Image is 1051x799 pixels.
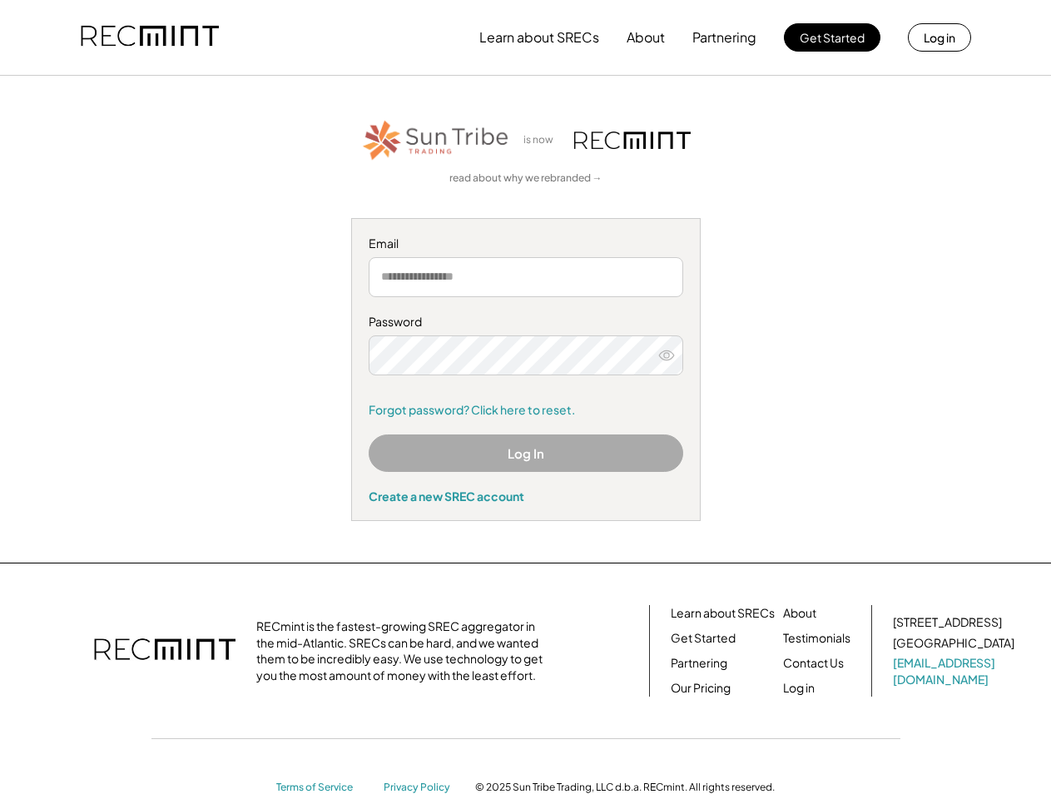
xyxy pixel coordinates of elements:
[671,680,731,697] a: Our Pricing
[783,680,815,697] a: Log in
[384,781,459,795] a: Privacy Policy
[893,635,1014,652] div: [GEOGRAPHIC_DATA]
[369,236,683,252] div: Email
[369,314,683,330] div: Password
[519,133,566,147] div: is now
[475,781,775,794] div: © 2025 Sun Tribe Trading, LLC d.b.a. RECmint. All rights reserved.
[783,655,844,672] a: Contact Us
[574,132,691,149] img: recmint-logotype%403x.png
[671,605,775,622] a: Learn about SRECs
[449,171,602,186] a: read about why we rebranded →
[479,21,599,54] button: Learn about SRECs
[893,614,1002,631] div: [STREET_ADDRESS]
[784,23,880,52] button: Get Started
[256,618,552,683] div: RECmint is the fastest-growing SREC aggregator in the mid-Atlantic. SRECs can be hard, and we wan...
[908,23,971,52] button: Log in
[627,21,665,54] button: About
[276,781,368,795] a: Terms of Service
[369,402,683,419] a: Forgot password? Click here to reset.
[783,605,816,622] a: About
[94,622,235,680] img: recmint-logotype%403x.png
[893,655,1018,687] a: [EMAIL_ADDRESS][DOMAIN_NAME]
[783,630,850,647] a: Testimonials
[361,117,511,163] img: STT_Horizontal_Logo%2B-%2BColor.png
[369,489,683,504] div: Create a new SREC account
[671,630,736,647] a: Get Started
[671,655,727,672] a: Partnering
[369,434,683,472] button: Log In
[81,9,219,66] img: recmint-logotype%403x.png
[692,21,756,54] button: Partnering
